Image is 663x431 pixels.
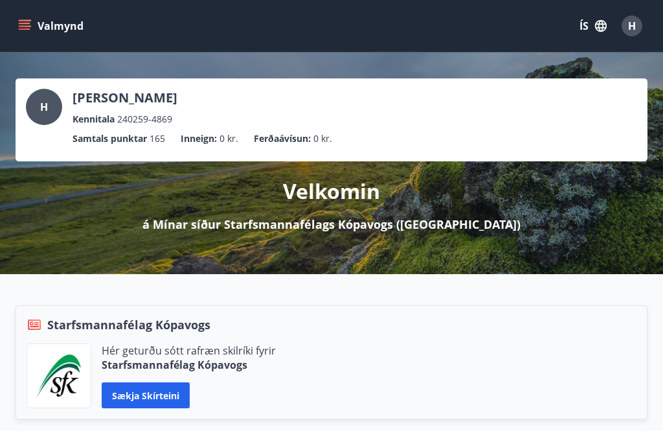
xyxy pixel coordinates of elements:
span: H [628,19,636,33]
p: Samtals punktar [73,132,147,146]
p: á Mínar síður Starfsmannafélags Kópavogs ([GEOGRAPHIC_DATA]) [142,216,521,233]
span: 0 kr. [219,132,238,146]
span: H [40,100,48,114]
span: 0 kr. [313,132,332,146]
span: Starfsmannafélag Kópavogs [47,316,210,333]
button: H [616,10,647,41]
button: Sækja skírteini [102,382,190,408]
button: menu [16,14,89,38]
img: x5MjQkxwhnYn6YREZUTEa9Q4KsBUeQdWGts9Dj4O.png [37,355,81,397]
p: [PERSON_NAME] [73,89,177,107]
p: Kennitala [73,112,115,126]
p: Starfsmannafélag Kópavogs [102,358,276,372]
button: ÍS [572,14,614,38]
span: 165 [150,132,165,146]
p: Ferðaávísun : [254,132,311,146]
p: Velkomin [283,177,380,205]
p: Inneign : [181,132,217,146]
span: 240259-4869 [117,112,172,126]
p: Hér geturðu sótt rafræn skilríki fyrir [102,344,276,358]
